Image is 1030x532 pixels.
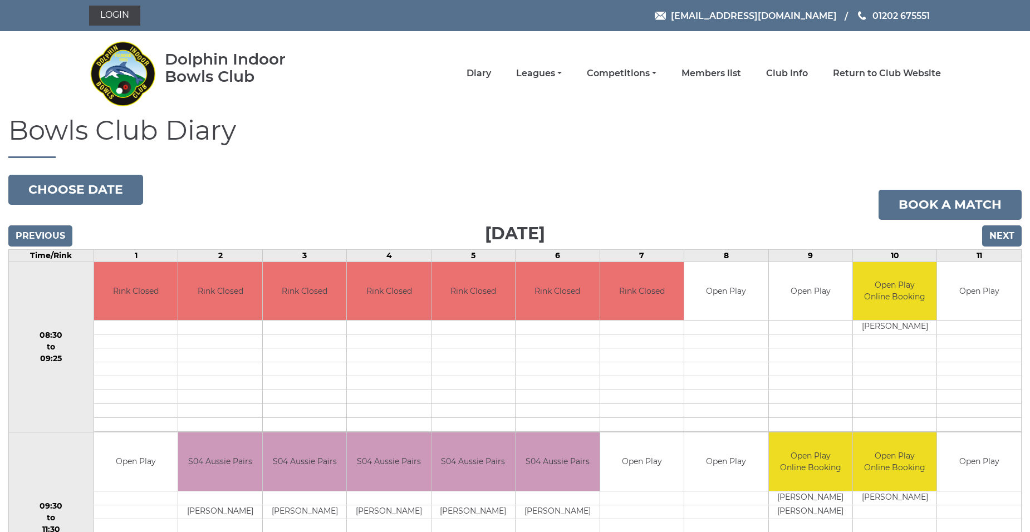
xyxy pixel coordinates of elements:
[516,249,600,262] td: 6
[853,432,936,491] td: Open Play Online Booking
[769,432,852,491] td: Open Play Online Booking
[684,249,768,262] td: 8
[9,249,94,262] td: Time/Rink
[684,432,768,491] td: Open Play
[431,262,515,321] td: Rink Closed
[516,505,599,519] td: [PERSON_NAME]
[431,505,515,519] td: [PERSON_NAME]
[262,249,346,262] td: 3
[853,262,936,321] td: Open Play Online Booking
[89,6,140,26] a: Login
[600,262,684,321] td: Rink Closed
[263,432,346,491] td: S04 Aussie Pairs
[94,249,178,262] td: 1
[263,505,346,519] td: [PERSON_NAME]
[516,262,599,321] td: Rink Closed
[94,432,178,491] td: Open Play
[587,67,656,80] a: Competitions
[856,9,930,23] a: Phone us 01202 675551
[178,249,262,262] td: 2
[833,67,941,80] a: Return to Club Website
[178,505,262,519] td: [PERSON_NAME]
[178,432,262,491] td: S04 Aussie Pairs
[8,116,1022,158] h1: Bowls Club Diary
[982,225,1022,247] input: Next
[600,249,684,262] td: 7
[655,12,666,20] img: Email
[655,9,837,23] a: Email [EMAIL_ADDRESS][DOMAIN_NAME]
[681,67,741,80] a: Members list
[879,190,1022,220] a: Book a match
[853,249,937,262] td: 10
[671,10,837,21] span: [EMAIL_ADDRESS][DOMAIN_NAME]
[768,249,852,262] td: 9
[769,505,852,519] td: [PERSON_NAME]
[937,432,1021,491] td: Open Play
[94,262,178,321] td: Rink Closed
[431,432,515,491] td: S04 Aussie Pairs
[853,321,936,334] td: [PERSON_NAME]
[872,10,930,21] span: 01202 675551
[431,249,515,262] td: 5
[516,67,562,80] a: Leagues
[769,262,852,321] td: Open Play
[89,35,156,112] img: Dolphin Indoor Bowls Club
[937,262,1021,321] td: Open Play
[8,175,143,205] button: Choose date
[263,262,346,321] td: Rink Closed
[467,67,491,80] a: Diary
[9,262,94,432] td: 08:30 to 09:25
[858,11,866,20] img: Phone us
[8,225,72,247] input: Previous
[937,249,1022,262] td: 11
[347,432,430,491] td: S04 Aussie Pairs
[684,262,768,321] td: Open Play
[853,491,936,505] td: [PERSON_NAME]
[769,491,852,505] td: [PERSON_NAME]
[766,67,808,80] a: Club Info
[165,51,321,85] div: Dolphin Indoor Bowls Club
[600,432,684,491] td: Open Play
[516,432,599,491] td: S04 Aussie Pairs
[178,262,262,321] td: Rink Closed
[347,505,430,519] td: [PERSON_NAME]
[347,249,431,262] td: 4
[347,262,430,321] td: Rink Closed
